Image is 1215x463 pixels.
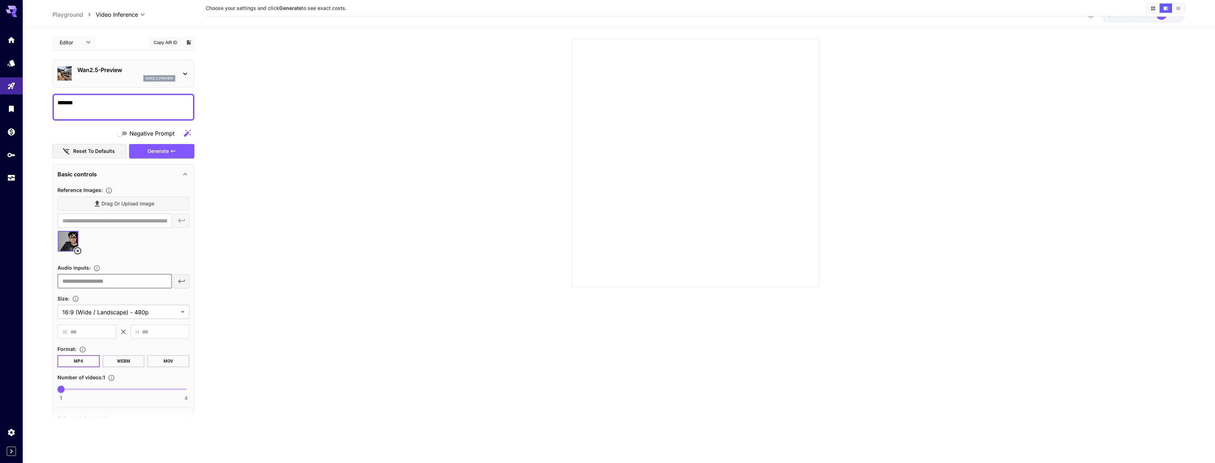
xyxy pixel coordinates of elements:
[184,395,188,402] span: 4
[53,10,83,19] a: Playground
[60,39,82,46] span: Editor
[57,166,189,183] div: Basic controls
[206,5,347,11] span: Choose your settings and click to see exact costs.
[60,395,62,402] span: 1
[129,144,194,159] button: Generate
[57,346,76,352] span: Format :
[147,355,189,367] button: MOV
[7,82,16,90] div: Playground
[76,346,89,353] button: Choose the file format for the output video.
[57,296,69,302] span: Size :
[57,187,103,193] span: Reference Images :
[57,374,105,380] span: Number of videos : 1
[7,447,16,456] button: Expand sidebar
[7,150,16,159] div: API Keys
[279,5,302,11] b: Generate
[96,10,138,19] span: Video Inference
[7,127,16,136] div: Wallet
[57,355,100,367] button: MP4
[7,104,16,113] div: Library
[1172,4,1184,13] button: Show media in list view
[103,355,145,367] button: WEBM
[105,374,118,381] button: Specify how many videos to generate in a single request. Each video generation will be charged se...
[136,328,139,336] span: H
[1146,3,1185,13] div: Show media in grid viewShow media in video viewShow media in list view
[7,35,16,44] div: Home
[53,10,96,19] nav: breadcrumb
[1126,12,1150,18] span: credits left
[77,66,175,74] p: Wan2.5-Preview
[1147,4,1159,13] button: Show media in grid view
[90,265,103,272] button: Upload an audio file. Supported formats: .mp3, .wav, .flac, .aac, .ogg, .m4a, .wma
[7,59,16,67] div: Models
[148,147,169,156] span: Generate
[57,265,90,271] span: Audio inputs :
[57,63,189,84] div: Wan2.5-Previewwan2_5_preview
[62,328,67,336] span: W
[69,295,82,302] button: Adjust the dimensions of the generated image by specifying its width and height in pixels, or sel...
[57,170,97,178] p: Basic controls
[7,428,16,437] div: Settings
[1160,4,1172,13] button: Show media in video view
[103,187,115,194] button: Upload a reference image to guide the result. Supported formats: MP4, WEBM and MOV.
[186,38,192,46] button: Add to library
[149,37,181,48] button: Copy AIR ID
[145,76,173,81] p: wan2_5_preview
[53,144,126,159] button: Reset to defaults
[1108,12,1126,18] span: $16.89
[7,173,16,182] div: Usage
[62,308,178,316] span: 16:9 (Wide / Landscape) - 480p
[129,129,175,138] span: Negative Prompt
